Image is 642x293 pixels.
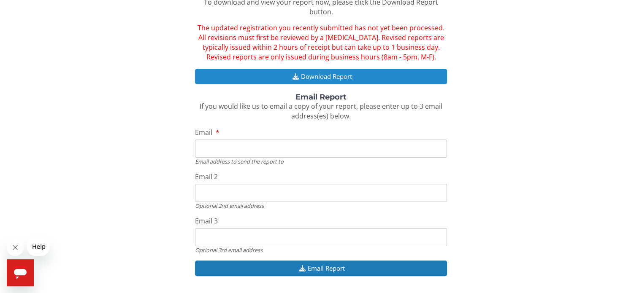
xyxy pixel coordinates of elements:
[7,259,34,286] iframe: Button to launch messaging window
[195,216,218,226] span: Email 3
[195,246,447,254] div: Optional 3rd email address
[195,172,218,181] span: Email 2
[27,237,49,256] iframe: Message from company
[200,102,442,121] span: If you would like us to email a copy of your report, please enter up to 3 email address(es) below.
[195,158,447,165] div: Email address to send the report to
[195,69,447,84] button: Download Report
[295,92,347,102] strong: Email Report
[195,128,212,137] span: Email
[195,261,447,276] button: Email Report
[198,23,444,62] span: The updated registration you recently submitted has not yet been processed. All revisions must fi...
[7,239,24,256] iframe: Close message
[195,202,447,210] div: Optional 2nd email address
